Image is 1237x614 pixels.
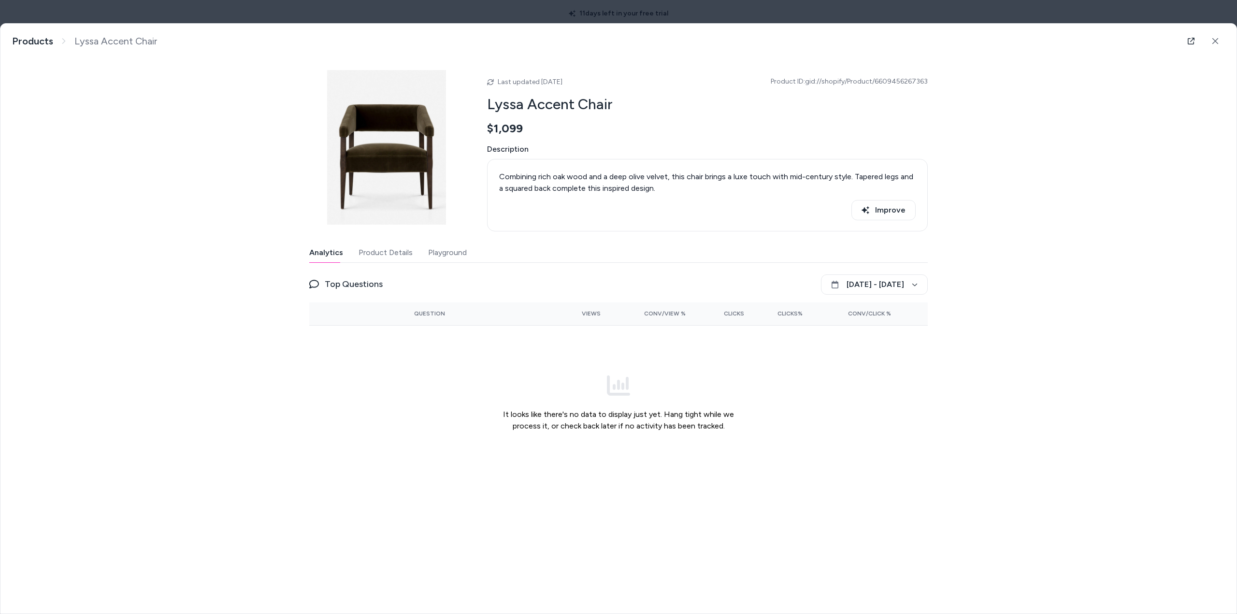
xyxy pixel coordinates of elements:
[701,306,744,321] button: Clicks
[12,35,53,47] a: Products
[724,310,744,317] span: Clicks
[760,306,803,321] button: Clicks%
[487,95,928,114] h2: Lyssa Accent Chair
[414,310,445,317] span: Question
[325,277,383,291] span: Top Questions
[558,306,601,321] button: Views
[12,35,157,47] nav: breadcrumb
[771,77,928,86] span: Product ID: gid://shopify/Product/6609456267363
[414,306,445,321] button: Question
[487,143,928,155] span: Description
[495,333,742,472] div: It looks like there's no data to display just yet. Hang tight while we process it, or check back ...
[821,274,928,295] button: [DATE] - [DATE]
[309,243,343,262] button: Analytics
[309,70,464,225] img: cabt-104-075_frt_1_1564991625-1_1.jpg
[487,121,523,136] span: $1,099
[359,243,413,262] button: Product Details
[777,310,803,317] span: Clicks%
[616,306,686,321] button: Conv/View %
[498,78,562,86] span: Last updated [DATE]
[74,35,157,47] span: Lyssa Accent Chair
[851,200,916,220] button: Improve
[848,310,891,317] span: Conv/Click %
[499,171,916,194] div: Combining rich oak wood and a deep olive velvet, this chair brings a luxe touch with mid-century ...
[818,306,891,321] button: Conv/Click %
[644,310,686,317] span: Conv/View %
[582,310,601,317] span: Views
[428,243,467,262] button: Playground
